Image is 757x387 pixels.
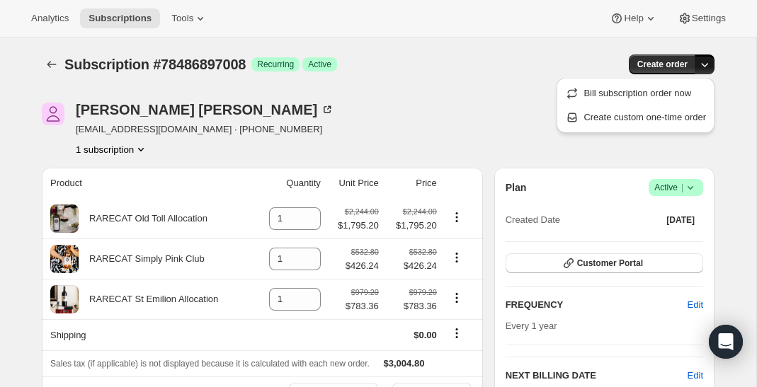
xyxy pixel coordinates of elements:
button: Edit [679,294,712,316]
th: Quantity [254,168,325,199]
span: Tools [171,13,193,24]
button: Product actions [445,209,468,225]
span: $426.24 [346,259,379,273]
span: Kevin Kelly [42,103,64,125]
button: Edit [688,369,703,383]
small: $979.20 [351,288,379,296]
span: Bill subscription order now [584,88,691,98]
span: $0.00 [414,330,437,340]
div: [PERSON_NAME] [PERSON_NAME] [76,103,334,117]
th: Unit Price [325,168,383,199]
span: Customer Portal [577,258,643,269]
button: Shipping actions [445,325,468,341]
div: RARECAT Simply Pink Club [79,252,205,266]
th: Price [383,168,441,199]
span: Active [308,59,331,70]
span: $783.36 [346,299,379,313]
h2: Plan [506,180,527,195]
span: $783.36 [387,299,437,313]
span: [DATE] [666,214,695,226]
span: Analytics [31,13,69,24]
small: $532.80 [351,248,379,256]
button: Create order [629,54,696,74]
button: Subscriptions [80,8,160,28]
span: Create order [637,59,688,70]
span: Sales tax (if applicable) is not displayed because it is calculated with each new order. [50,359,370,369]
small: $532.80 [409,248,437,256]
img: product img [50,204,79,233]
span: Subscription #78486897008 [64,57,246,72]
span: Active [654,180,698,195]
small: $2,244.00 [403,207,437,216]
button: Analytics [23,8,77,28]
th: Shipping [42,319,254,350]
img: product img [50,285,79,313]
span: | [681,182,683,193]
div: RARECAT Old Toll Allocation [79,212,207,226]
button: Tools [163,8,216,28]
div: RARECAT St Emilion Allocation [79,292,218,306]
h2: NEXT BILLING DATE [506,369,688,383]
small: $979.20 [409,288,437,296]
span: Edit [688,298,703,312]
button: Help [601,8,666,28]
button: Customer Portal [506,253,703,273]
span: [EMAIL_ADDRESS][DOMAIN_NAME] · [PHONE_NUMBER] [76,122,334,137]
span: $1,795.20 [387,219,437,233]
button: Settings [669,8,734,28]
span: $3,004.80 [384,358,425,369]
span: Created Date [506,213,560,227]
h2: FREQUENCY [506,298,688,312]
span: Settings [692,13,726,24]
span: $1,795.20 [338,219,379,233]
span: $426.24 [387,259,437,273]
div: Open Intercom Messenger [709,325,743,359]
button: Product actions [76,142,148,156]
span: Subscriptions [89,13,152,24]
span: Recurring [257,59,294,70]
button: Product actions [445,250,468,265]
img: product img [50,245,79,273]
button: Product actions [445,290,468,306]
button: [DATE] [658,210,703,230]
span: Every 1 year [506,320,557,331]
th: Product [42,168,254,199]
span: Help [624,13,643,24]
button: Subscriptions [42,54,62,74]
span: Create custom one-time order [584,112,706,122]
small: $2,244.00 [345,207,379,216]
